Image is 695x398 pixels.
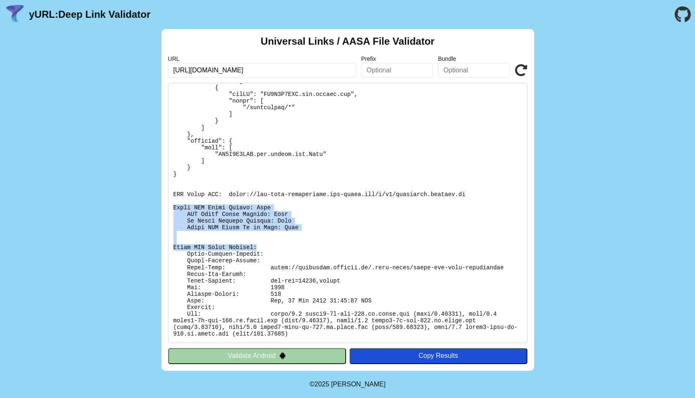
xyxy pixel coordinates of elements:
span: 2025 [315,381,329,388]
input: Required [168,63,356,78]
footer: © [310,371,385,398]
img: droidIcon.svg [279,352,286,359]
button: Validate Android [168,348,346,364]
label: Bundle [438,55,510,62]
h2: Universal Links / AASA File Validator [261,36,435,47]
div: Copy Results [354,352,523,360]
label: URL [168,55,356,62]
input: Optional [361,63,433,78]
pre: Lorem ipsu do: sitam://consectet.adipisc.el/.sedd-eiusm/tempo-inc-utla-etdoloremag Al Enimadmi: V... [168,83,527,343]
a: yURL:Deep Link Validator [29,9,150,20]
input: Optional [438,63,510,78]
label: Prefix [361,55,433,62]
img: yURL Logo [4,4,26,25]
button: Copy Results [349,348,527,364]
a: Michael Ibragimchayev's Personal Site [331,381,386,388]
